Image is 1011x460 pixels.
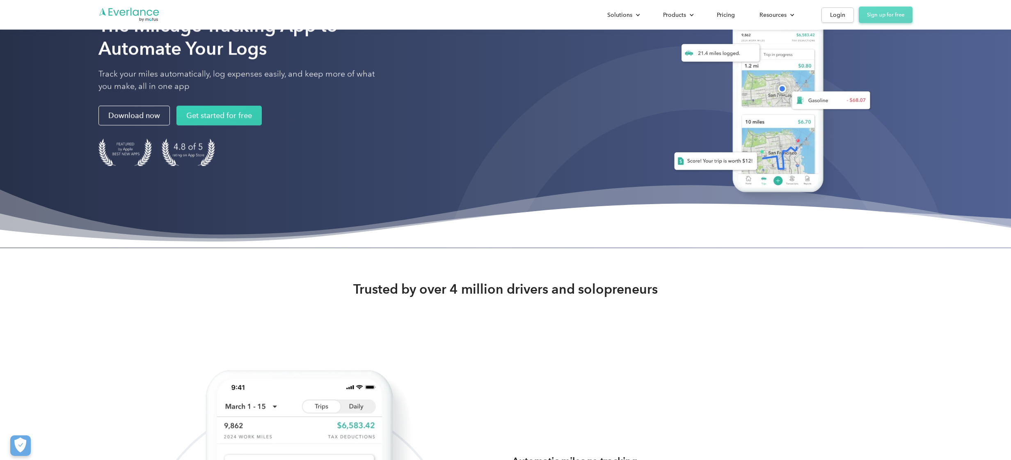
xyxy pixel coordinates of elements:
[663,10,686,20] div: Products
[655,8,700,22] div: Products
[759,10,787,20] div: Resources
[98,106,170,126] a: Download now
[821,7,854,23] a: Login
[98,139,152,166] img: Badge for Featured by Apple Best New Apps
[717,10,735,20] div: Pricing
[599,8,647,22] div: Solutions
[709,8,743,22] a: Pricing
[10,435,31,456] button: Cookies Settings
[176,106,262,126] a: Get started for free
[98,7,160,23] a: Go to homepage
[859,7,913,23] a: Sign up for free
[98,68,386,93] p: Track your miles automatically, log expenses easily, and keep more of what you make, all in one app
[353,281,658,297] strong: Trusted by over 4 million drivers and solopreneurs
[830,10,845,20] div: Login
[751,8,801,22] div: Resources
[162,139,215,166] img: 4.9 out of 5 stars on the app store
[607,10,632,20] div: Solutions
